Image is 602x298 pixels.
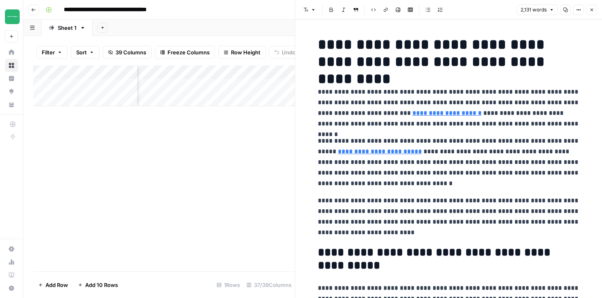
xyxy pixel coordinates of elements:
[71,46,100,59] button: Sort
[218,46,266,59] button: Row Height
[167,48,210,56] span: Freeze Columns
[5,98,18,111] a: Your Data
[5,282,18,295] button: Help + Support
[5,242,18,255] a: Settings
[42,20,93,36] a: Sheet 1
[517,4,558,15] button: 2,131 words
[115,48,146,56] span: 39 Columns
[73,278,123,291] button: Add 10 Rows
[5,46,18,59] a: Home
[58,24,77,32] div: Sheet 1
[5,269,18,282] a: Learning Hub
[103,46,152,59] button: 39 Columns
[33,278,73,291] button: Add Row
[231,48,260,56] span: Row Height
[5,59,18,72] a: Browse
[36,46,68,59] button: Filter
[155,46,215,59] button: Freeze Columns
[243,278,295,291] div: 37/39 Columns
[5,255,18,269] a: Usage
[5,72,18,85] a: Insights
[85,281,118,289] span: Add 10 Rows
[269,46,301,59] button: Undo
[5,9,20,24] img: Team Empathy Logo
[5,7,18,27] button: Workspace: Team Empathy
[521,6,547,13] span: 2,131 words
[282,48,296,56] span: Undo
[45,281,68,289] span: Add Row
[5,85,18,98] a: Opportunities
[42,48,55,56] span: Filter
[76,48,87,56] span: Sort
[213,278,243,291] div: 1 Rows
